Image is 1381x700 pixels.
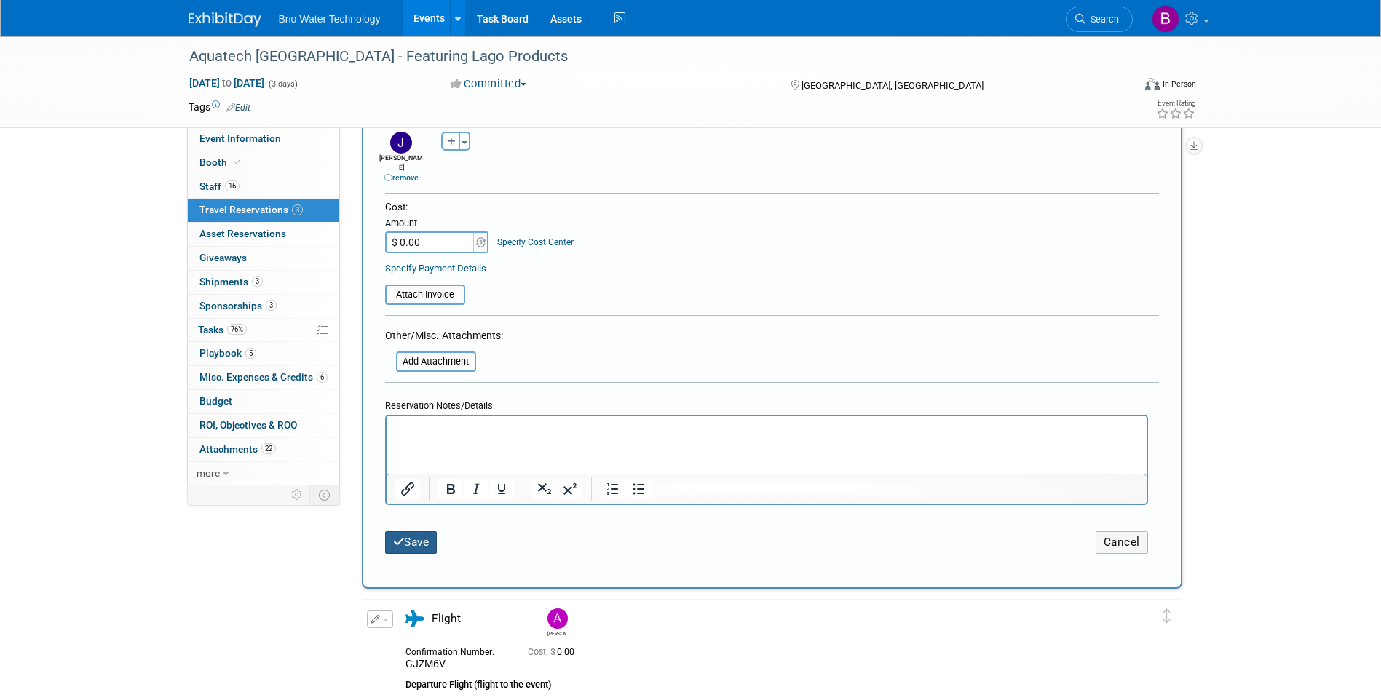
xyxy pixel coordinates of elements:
span: Playbook [199,347,256,359]
a: Edit [226,103,250,113]
span: ROI, Objectives & ROO [199,419,297,431]
button: Insert/edit link [395,479,420,499]
a: Booth [188,151,339,175]
button: Italic [464,479,488,499]
a: Tasks76% [188,319,339,342]
span: 76% [227,324,247,335]
span: 3 [266,300,277,311]
i: Click and drag to move item [1163,609,1171,624]
a: Search [1066,7,1133,32]
a: remove [384,173,419,183]
span: Brio Water Technology [279,13,381,25]
span: [GEOGRAPHIC_DATA], [GEOGRAPHIC_DATA] [802,80,984,91]
div: Event Rating [1156,100,1195,107]
span: Giveaways [199,252,247,263]
iframe: Rich Text Area [387,416,1147,474]
a: Staff16 [188,175,339,199]
td: Toggle Event Tabs [309,485,339,504]
a: Playbook5 [188,342,339,365]
a: Giveaways [188,247,339,270]
span: Booth [199,156,244,168]
span: Staff [199,180,240,192]
span: 3 [252,276,263,287]
img: J.jpg [390,132,412,154]
div: Arturo Martinovich [547,629,566,637]
button: Superscript [558,479,582,499]
button: Cancel [1096,531,1148,554]
button: Numbered list [601,479,625,499]
a: ROI, Objectives & ROO [188,414,339,437]
button: Bold [438,479,463,499]
a: Travel Reservations3 [188,199,339,222]
span: Budget [199,395,232,407]
span: Travel Reservations [199,204,303,215]
div: Event Format [1047,76,1197,98]
span: (3 days) [267,79,298,89]
div: Cost: [385,200,1159,214]
a: Specify Payment Details [385,263,486,274]
span: more [197,467,220,479]
i: Flight [405,610,424,627]
button: Subscript [532,479,557,499]
span: Attachments [199,443,276,455]
a: Event Information [188,127,339,151]
span: Asset Reservations [199,228,286,239]
div: Amount [385,217,491,231]
span: Cost: $ [528,647,557,657]
span: 22 [261,443,276,454]
a: Budget [188,390,339,413]
span: [DATE] [DATE] [189,76,265,90]
a: Shipments3 [188,271,339,294]
button: Save [385,531,438,554]
a: Asset Reservations [188,223,339,246]
span: 5 [245,348,256,359]
span: Sponsorships [199,300,277,311]
div: In-Person [1162,79,1196,90]
div: Arturo Martinovich [544,608,569,637]
div: [PERSON_NAME] [378,154,425,183]
a: more [188,462,339,485]
span: Flight [432,612,461,625]
button: Underline [489,479,514,499]
span: GJZM6V [405,658,446,669]
a: Sponsorships3 [188,295,339,318]
img: Brandye Gahagan [1152,5,1179,33]
a: Misc. Expenses & Credits6 [188,366,339,389]
a: Attachments22 [188,438,339,461]
img: ExhibitDay [189,12,261,27]
div: Other/Misc. Attachments: [385,328,503,346]
span: Shipments [199,276,263,287]
td: Tags [189,100,250,114]
img: Arturo Martinovich [547,608,568,629]
button: Committed [446,76,532,92]
span: Tasks [198,324,247,335]
span: 6 [317,372,328,383]
div: Aquatech [GEOGRAPHIC_DATA] - Featuring Lago Products [184,44,1111,70]
button: Bullet list [626,479,651,499]
td: Personalize Event Tab Strip [285,485,310,504]
div: Confirmation Number: [405,643,506,658]
span: 16 [225,180,240,191]
a: Specify Cost Center [497,237,574,247]
i: Booth reservation complete [234,158,241,166]
span: 0.00 [528,647,580,657]
span: to [220,77,234,89]
div: Reservation Notes/Details: [385,393,1148,414]
span: Event Information [199,132,281,144]
span: Misc. Expenses & Credits [199,371,328,383]
img: Format-Inperson.png [1145,78,1160,90]
span: Search [1085,14,1119,25]
span: 3 [292,204,303,215]
div: Departure Flight (flight to the event) [405,670,1113,692]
